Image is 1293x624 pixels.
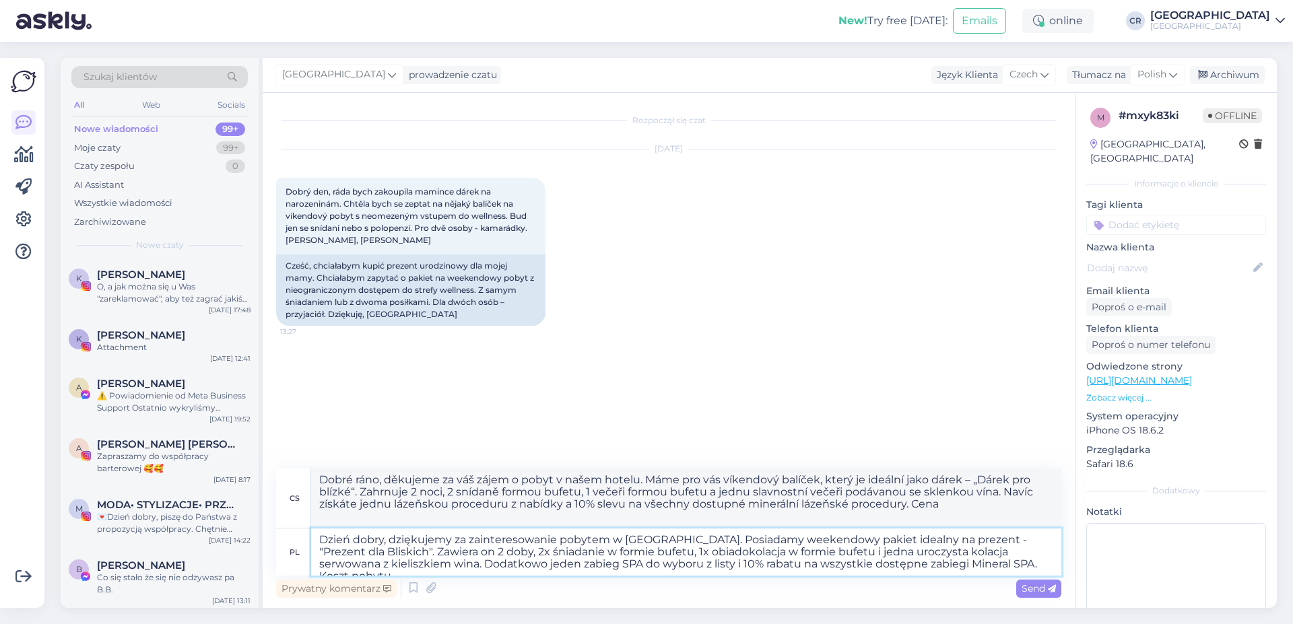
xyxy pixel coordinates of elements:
[74,141,121,155] div: Moje czaty
[210,353,251,363] div: [DATE] 12:41
[97,378,185,390] span: Akiba Benedict
[1119,108,1203,124] div: # mxyk83ki
[838,14,867,27] b: New!
[97,390,251,414] div: ⚠️ Powiadomienie od Meta Business Support Ostatnio wykryliśmy nietypową aktywność na Twoim koncie...
[1086,198,1266,212] p: Tagi klienta
[97,450,251,475] div: Zapraszamy do współpracy barterowej 🥰🥰
[209,305,251,315] div: [DATE] 17:48
[76,443,82,453] span: A
[1009,67,1038,82] span: Czech
[97,559,185,571] span: Bożena Bolewicz
[1150,10,1270,21] div: [GEOGRAPHIC_DATA]
[97,281,251,305] div: O, a jak można się u Was "zareklamować", aby też zagrać jakiś klimatyczny koncercik?😎
[136,239,184,251] span: Nowe czaty
[1022,582,1056,594] span: Send
[11,69,36,94] img: Askly Logo
[84,70,157,84] span: Szukaj klientów
[71,96,87,114] div: All
[1086,423,1266,438] p: iPhone OS 18.6.2
[1086,374,1192,386] a: [URL][DOMAIN_NAME]
[311,469,1061,528] textarea: Dobré ráno, děkujeme za váš zájem o pobyt v našem hotelu. Máme pro vás víkendový balíček, který j...
[311,528,1061,576] textarea: Dzień dobry, dziękujemy za zainteresowanie pobytem w [GEOGRAPHIC_DATA]. Posiadamy weekendowy paki...
[1086,392,1266,404] p: Zobacz więcej ...
[215,96,248,114] div: Socials
[74,197,172,210] div: Wszystkie wiadomości
[139,96,163,114] div: Web
[276,254,545,326] div: Cześć, chciałabym kupić prezent urodzinowy dla mojej mamy. Chciałabym zapytać o pakiet na weekend...
[1086,322,1266,336] p: Telefon klienta
[74,160,135,173] div: Czaty zespołu
[209,535,251,545] div: [DATE] 14:22
[97,341,251,353] div: Attachment
[97,499,237,511] span: MODA• STYLIZACJE• PRZEGLĄDY KOLEKCJI
[1150,21,1270,32] div: [GEOGRAPHIC_DATA]
[74,178,124,192] div: AI Assistant
[213,475,251,485] div: [DATE] 8:17
[1086,359,1266,374] p: Odwiedzone strony
[1086,336,1216,354] div: Poproś o numer telefonu
[1126,11,1145,30] div: CR
[838,13,948,29] div: Try free [DATE]:
[97,329,185,341] span: Kasia Lebiecka
[1090,137,1239,166] div: [GEOGRAPHIC_DATA], [GEOGRAPHIC_DATA]
[1086,215,1266,235] input: Dodać etykietę
[1086,240,1266,254] p: Nazwa klienta
[1087,261,1251,275] input: Dodaj nazwę
[74,215,146,229] div: Zarchiwizowane
[403,68,497,82] div: prowadzenie czatu
[286,186,529,245] span: Dobrý den, ráda bych zakoupila mamince dárek na narozeninám. Chtěla bych se zeptat na nějaký balí...
[1086,298,1172,316] div: Poproś o e-mail
[276,580,397,598] div: Prywatny komentarz
[1137,67,1166,82] span: Polish
[226,160,245,173] div: 0
[1086,443,1266,457] p: Przeglądarka
[97,511,251,535] div: 💌Dzień dobry, piszę do Państwa z propozycją współpracy. Chętnie odwiedziłabym Państwa hotel z rod...
[290,487,300,510] div: cs
[1190,66,1265,84] div: Archiwum
[1203,108,1262,123] span: Offline
[1097,112,1104,123] span: m
[216,141,245,155] div: 99+
[1067,68,1126,82] div: Tłumacz na
[97,571,251,596] div: Co się stało że się nie odzywasz pa B.B.
[76,382,82,392] span: A
[290,541,300,563] div: pl
[1150,10,1285,32] a: [GEOGRAPHIC_DATA][GEOGRAPHIC_DATA]
[1086,457,1266,471] p: Safari 18.6
[1086,505,1266,519] p: Notatki
[1086,284,1266,298] p: Email klienta
[76,564,82,574] span: B
[97,269,185,281] span: Karolina Wołczyńska
[75,504,83,514] span: M
[953,8,1006,34] button: Emails
[74,123,158,136] div: Nowe wiadomości
[212,596,251,606] div: [DATE] 13:11
[1086,409,1266,423] p: System operacyjny
[276,143,1061,155] div: [DATE]
[76,273,82,283] span: K
[97,438,237,450] span: Anna Żukowska Ewa Adamczewska BLIŹNIACZKI • Bóg • rodzina • dom
[276,114,1061,127] div: Rozpoczął się czat
[209,414,251,424] div: [DATE] 19:52
[282,67,385,82] span: [GEOGRAPHIC_DATA]
[931,68,998,82] div: Język Klienta
[215,123,245,136] div: 99+
[1086,178,1266,190] div: Informacje o kliencie
[1022,9,1094,33] div: online
[1086,485,1266,497] div: Dodatkowy
[280,326,331,337] span: 13:27
[76,334,82,344] span: K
